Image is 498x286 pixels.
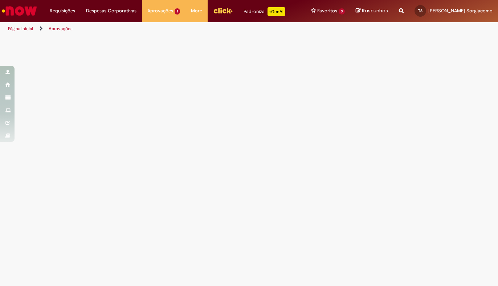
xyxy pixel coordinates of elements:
span: [PERSON_NAME] Sorgiacomo [428,8,493,14]
a: Aprovações [49,26,73,32]
span: Rascunhos [362,7,388,14]
p: +GenAi [268,7,285,16]
span: 3 [339,8,345,15]
span: More [191,7,202,15]
span: Requisições [50,7,75,15]
img: ServiceNow [1,4,38,18]
img: click_logo_yellow_360x200.png [213,5,233,16]
a: Rascunhos [356,8,388,15]
a: Página inicial [8,26,33,32]
span: TS [418,8,423,13]
span: Despesas Corporativas [86,7,136,15]
span: Favoritos [317,7,337,15]
span: 1 [175,8,180,15]
div: Padroniza [244,7,285,16]
ul: Trilhas de página [5,22,327,36]
span: Aprovações [147,7,173,15]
